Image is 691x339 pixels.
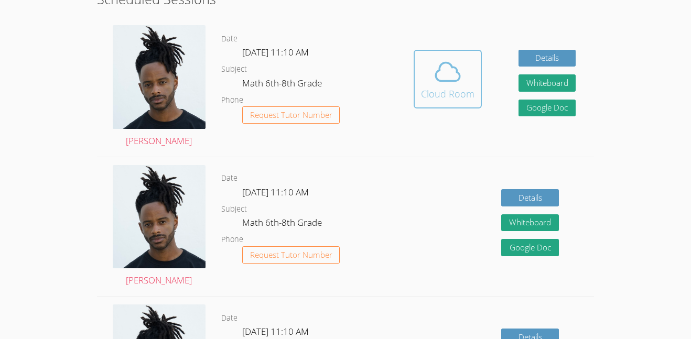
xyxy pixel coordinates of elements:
[221,63,247,76] dt: Subject
[113,25,206,148] a: [PERSON_NAME]
[501,189,559,206] a: Details
[414,50,482,108] button: Cloud Room
[250,251,332,259] span: Request Tutor Number
[221,32,237,46] dt: Date
[250,111,332,119] span: Request Tutor Number
[113,165,206,269] img: Portrait.jpg
[501,239,559,256] a: Google Doc
[242,106,340,124] button: Request Tutor Number
[421,86,474,101] div: Cloud Room
[221,312,237,325] dt: Date
[221,233,243,246] dt: Phone
[113,25,206,129] img: Portrait.jpg
[242,246,340,264] button: Request Tutor Number
[242,215,324,233] dd: Math 6th-8th Grade
[221,203,247,216] dt: Subject
[221,94,243,107] dt: Phone
[519,74,576,92] button: Whiteboard
[242,46,309,58] span: [DATE] 11:10 AM
[519,100,576,117] a: Google Doc
[242,325,309,337] span: [DATE] 11:10 AM
[221,172,237,185] dt: Date
[519,50,576,67] a: Details
[242,186,309,198] span: [DATE] 11:10 AM
[113,165,206,288] a: [PERSON_NAME]
[242,76,324,94] dd: Math 6th-8th Grade
[501,214,559,232] button: Whiteboard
